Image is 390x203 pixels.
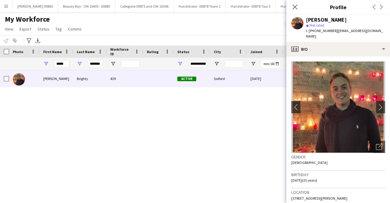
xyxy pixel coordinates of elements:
input: Joined Filter Input [261,60,280,67]
span: First Name [43,49,62,54]
button: Open Filter Menu [250,61,256,67]
div: [PERSON_NAME] [40,70,73,87]
h3: Location [291,190,385,195]
span: [DEMOGRAPHIC_DATA] [291,160,328,165]
input: Last Name Filter Input [88,60,103,67]
div: [PERSON_NAME] [306,17,347,23]
span: t. [PHONE_NUMBER] [306,28,338,33]
span: Workforce ID [110,47,132,56]
button: Open Filter Menu [214,61,219,67]
span: City [214,49,221,54]
div: Bio [286,42,390,56]
button: Open Filter Menu [43,61,49,67]
a: Tag [53,25,64,33]
span: Rating [147,49,158,54]
button: [PERSON_NAME] 00865 [12,0,58,12]
span: View [5,26,13,32]
span: Not rated [310,23,324,27]
input: Workforce ID Filter Input [121,60,140,67]
span: Export [19,26,31,32]
div: 439 [107,70,143,87]
span: Joined [250,49,262,54]
button: Collegiate 00875 and ON-16346 [115,0,174,12]
span: | [EMAIL_ADDRESS][DOMAIN_NAME] [306,28,383,38]
a: Comms [66,25,84,33]
button: Beauty Bay - ON 16405 - 00880 [58,0,115,12]
span: Comms [68,26,82,32]
button: Handshake - 00878 Tour 3 [226,0,276,12]
div: Salford [210,70,247,87]
button: Open Filter Menu [177,61,183,67]
span: Photo [13,49,23,54]
span: Status [37,26,49,32]
span: Status [177,49,189,54]
div: Open photos pop-in [373,141,385,153]
app-action-btn: Advanced filters [25,37,33,44]
button: Handshake - 00878 Team 1 [174,0,226,12]
app-action-btn: Export XLSX [34,37,41,44]
h3: Profile [286,3,390,11]
img: Crew avatar or photo [291,61,385,153]
button: Open Filter Menu [77,61,82,67]
span: Tag [55,26,62,32]
span: My Workforce [5,15,50,24]
input: City Filter Input [225,60,243,67]
h3: Gender [291,154,385,160]
span: Active [177,77,196,81]
input: First Name Filter Input [54,60,69,67]
div: [DATE] [247,70,283,87]
span: [STREET_ADDRESS][PERSON_NAME] [291,196,347,201]
button: Open Filter Menu [110,61,116,67]
a: Status [35,25,52,33]
img: Glenn Brighty [13,73,25,85]
button: Handshake - 00878 Team 2 [276,0,328,12]
a: View [2,25,16,33]
h3: Birthday [291,172,385,177]
span: [DATE] (33 years) [291,178,317,183]
a: Export [17,25,34,33]
div: Brighty [73,70,107,87]
span: Last Name [77,49,95,54]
